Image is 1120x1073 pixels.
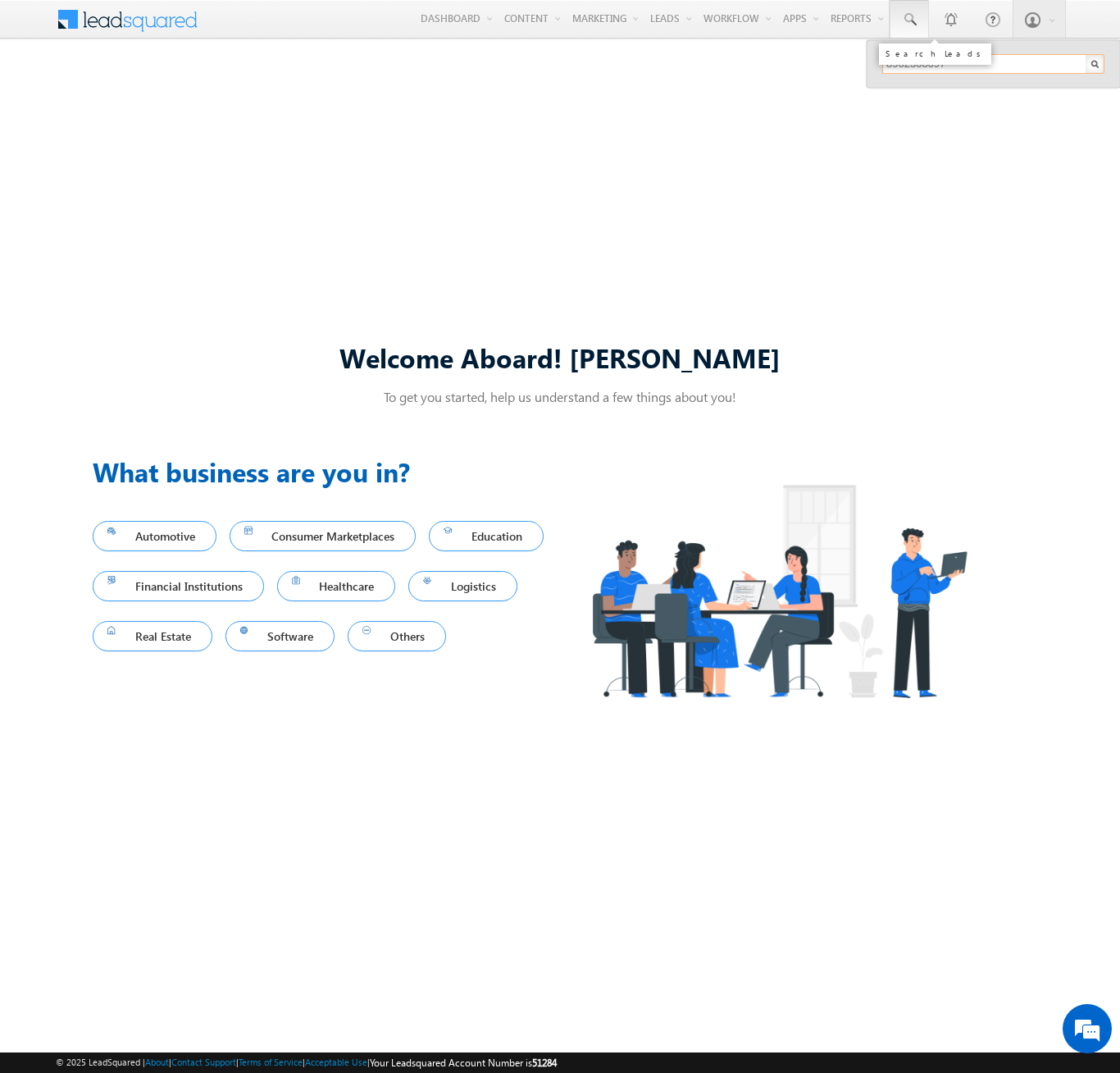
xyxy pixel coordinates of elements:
[532,1057,557,1069] span: 51284
[305,1057,367,1067] a: Acceptable Use
[107,575,249,597] span: Financial Institutions
[93,452,560,491] h3: What business are you in?
[362,625,431,647] span: Others
[107,625,198,647] span: Real Estate
[93,340,1027,375] div: Welcome Aboard! [PERSON_NAME]
[93,388,1027,405] p: To get you started, help us understand a few things about you!
[145,1057,169,1067] a: About
[240,625,321,647] span: Software
[370,1057,557,1069] span: Your Leadsquared Account Number is
[171,1057,236,1067] a: Contact Support
[107,525,202,547] span: Automotive
[292,575,381,597] span: Healthcare
[444,525,529,547] span: Education
[244,525,402,547] span: Consumer Marketplaces
[423,575,503,597] span: Logistics
[886,48,985,58] div: Search Leads
[560,452,998,730] img: Industry.png
[56,1055,557,1071] span: © 2025 LeadSquared | | | | |
[239,1057,303,1067] a: Terms of Service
